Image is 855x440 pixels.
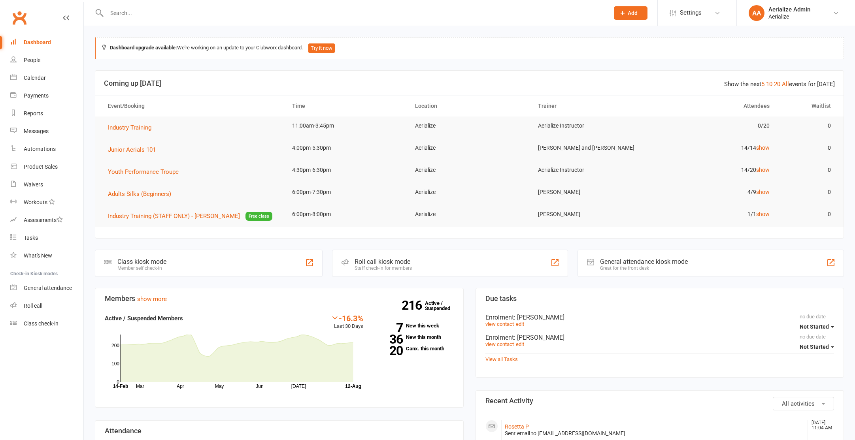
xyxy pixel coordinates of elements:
button: Industry Training (STAFF ONLY) - [PERSON_NAME]Free class [108,211,272,221]
td: 0 [777,117,838,135]
a: view contact [485,321,514,327]
div: Enrolment [485,314,834,321]
a: 20 [774,81,780,88]
div: Show the next events for [DATE] [724,79,835,89]
a: 10 [766,81,772,88]
td: 14/14 [654,139,777,157]
span: Settings [680,4,702,22]
a: show [756,145,770,151]
a: 5 [761,81,764,88]
div: Calendar [24,75,46,81]
td: [PERSON_NAME] and [PERSON_NAME] [531,139,654,157]
h3: Due tasks [485,295,834,303]
button: Add [614,6,647,20]
button: Industry Training [108,123,157,132]
td: Aerialize Instructor [531,161,654,179]
a: show more [137,295,167,303]
button: All activities [773,397,834,410]
span: Sent email to [EMAIL_ADDRESS][DOMAIN_NAME] [505,430,625,436]
div: Tasks [24,235,38,241]
div: Class kiosk mode [117,258,166,265]
a: Class kiosk mode [10,315,83,333]
a: edit [516,321,524,327]
a: All [782,81,789,88]
a: show [756,211,770,217]
span: Free class [245,212,272,221]
td: 1/1 [654,205,777,224]
a: Automations [10,140,83,158]
td: Aerialize [408,139,531,157]
a: Calendar [10,69,83,87]
span: Youth Performance Troupe [108,168,179,175]
a: View all Tasks [485,356,518,362]
a: Product Sales [10,158,83,176]
a: Rosetta P [505,423,529,430]
th: Attendees [654,96,777,116]
div: People [24,57,40,63]
button: Adults Silks (Beginners) [108,189,177,199]
span: Industry Training (STAFF ONLY) - [PERSON_NAME] [108,212,240,220]
div: Staff check-in for members [355,265,412,271]
strong: 216 [402,299,425,311]
strong: Dashboard upgrade available: [110,45,177,51]
td: 4/9 [654,183,777,201]
span: All activities [782,400,815,407]
div: Waivers [24,181,43,188]
input: Search... [104,8,604,19]
td: 6:00pm-8:00pm [285,205,408,224]
td: 0 [777,205,838,224]
div: Product Sales [24,164,58,170]
th: Trainer [531,96,654,116]
div: AA [749,5,764,21]
td: Aerialize [408,205,531,224]
h3: Coming up [DATE] [104,79,835,87]
a: show [756,167,770,173]
td: Aerialize [408,117,531,135]
a: 20Canx. this month [375,346,453,351]
a: Tasks [10,229,83,247]
div: Class check-in [24,320,59,327]
button: Junior Aerials 101 [108,145,161,154]
div: General attendance [24,285,72,291]
h3: Recent Activity [485,397,834,405]
a: Waivers [10,176,83,194]
strong: 20 [375,345,403,357]
div: Payments [24,92,49,99]
td: 4:00pm-5:30pm [285,139,408,157]
h3: Members [105,295,454,303]
a: What's New [10,247,83,265]
div: Dashboard [24,39,51,45]
div: Automations [24,146,56,152]
span: Junior Aerials 101 [108,146,156,153]
button: Try it now [308,43,335,53]
a: Assessments [10,211,83,229]
span: Industry Training [108,124,151,131]
td: Aerialize Instructor [531,117,654,135]
th: Event/Booking [101,96,285,116]
td: [PERSON_NAME] [531,183,654,201]
div: Assessments [24,217,63,223]
strong: 7 [375,322,403,334]
span: Not Started [800,344,829,350]
td: 6:00pm-7:30pm [285,183,408,201]
a: Workouts [10,194,83,211]
a: Clubworx [9,8,29,28]
div: Member self check-in [117,265,166,271]
td: Aerialize [408,161,531,179]
td: 14/20 [654,161,777,179]
td: 0 [777,139,838,157]
div: -16.3% [331,314,363,322]
a: People [10,51,83,69]
td: 0/20 [654,117,777,135]
a: show [756,189,770,195]
a: General attendance kiosk mode [10,279,83,297]
td: Aerialize [408,183,531,201]
td: 0 [777,183,838,201]
div: Workouts [24,199,47,205]
div: Reports [24,110,43,117]
a: Reports [10,105,83,122]
span: Adults Silks (Beginners) [108,190,171,197]
span: Not Started [800,323,829,330]
time: [DATE] 11:04 AM [808,420,834,431]
div: We're working on an update to your Clubworx dashboard. [95,37,844,59]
